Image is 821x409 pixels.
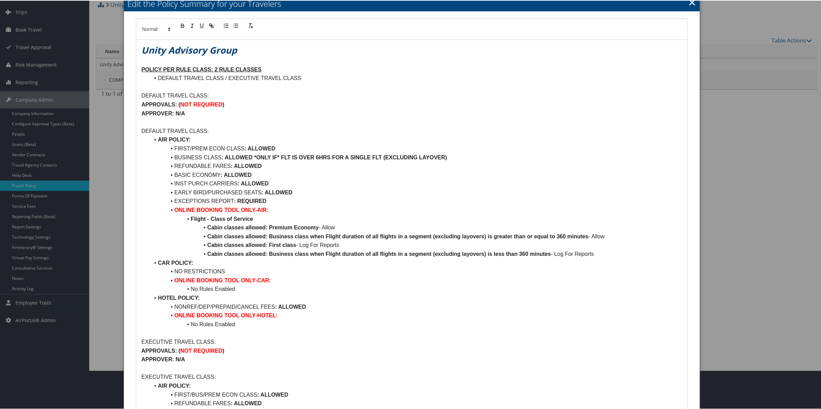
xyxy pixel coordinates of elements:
[207,241,296,247] strong: Cabin classes allowed: First class
[150,284,682,293] li: No Rules Enabled
[141,356,185,362] strong: APPROVER: N/A
[150,179,682,188] li: INST PURCH CARRIERS
[207,224,319,230] strong: Cabin classes allowed: Premium Economy
[141,347,180,353] strong: APPROVALS: (
[180,347,222,353] strong: NOT REQUIRED
[262,189,292,195] strong: : ALLOWED
[150,196,682,205] li: EXCEPTIONS REPORT
[141,43,237,56] em: Unity Advisory Group
[158,382,191,388] strong: AIR POLICY:
[158,294,200,300] strong: HOTEL POLICY:
[150,390,682,399] li: FIRST/BUS/PREM ECON CLASS
[141,110,185,116] strong: APPROVER: N/A
[141,337,682,346] p: EXECUTIVE TRAVEL CLASS:
[141,126,682,135] p: DEFAULT TRAVEL CLASS:
[150,240,682,249] li: - Log For Reports
[244,145,275,151] strong: : ALLOWED
[174,312,278,318] strong: ONLINE BOOKING TOOL ONLY-HOTEL:
[238,180,269,186] strong: : ALLOWED
[141,372,682,381] p: EXECUTIVE TRAVEL CLASS:
[275,303,306,309] strong: : ALLOWED
[141,66,262,72] u: POLICY PER RULE CLASS: 2 RULE CLASSES
[257,391,288,397] strong: : ALLOWED
[150,170,682,179] li: BASIC ECONOMY
[234,197,266,203] strong: : REQUIRED
[150,302,682,311] li: NONREF/DEP/PREPAID/CANCEL FEES
[150,249,682,258] li: - Log For Reports
[150,223,682,231] li: - Allow
[141,91,682,100] p: DEFAULT TRAVEL CLASS:
[150,188,682,196] li: EARLY BIRD/PURCHASED SEATS
[158,136,191,142] strong: AIR POLICY:
[150,152,682,161] li: BUSINESS CLASS
[231,162,262,168] strong: : ALLOWED
[150,398,682,407] li: REFUNDABLE FARES
[222,101,224,107] strong: )
[222,347,224,353] strong: )
[150,144,682,152] li: FIRST/PREM ECON CLASS
[180,101,222,107] strong: NOT REQUIRED
[174,206,268,212] strong: ONLINE BOOKING TOOL ONLY-AIR:
[150,266,682,275] li: NO RESTRICTIONS
[231,400,262,406] strong: : ALLOWED
[174,277,271,283] strong: ONLINE BOOKING TOOL ONLY-CAR:
[150,161,682,170] li: REFUNDABLE FARES
[158,259,193,265] strong: CAR POLICY:
[150,231,682,240] li: - Allow
[221,171,252,177] strong: : ALLOWED
[150,319,682,328] li: No Rules Enabled
[150,73,682,82] li: DEFAULT TRAVEL CLASS / EXECUTIVE TRAVEL CLASS
[207,250,551,256] strong: Cabin classes allowed: Business class when Flight duration of all flights in a segment (excluding...
[222,154,447,160] strong: : ALLOWED *ONLY IF* FLT IS OVER 6HRS FOR A SINGLE FLT (EXCLUDING LAYOVER)
[191,215,253,221] strong: Flight - Class of Service
[141,101,180,107] strong: APPROVALS: (
[207,233,589,239] strong: Cabin classes allowed: Business class when Flight duration of all flights in a segment (excluding...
